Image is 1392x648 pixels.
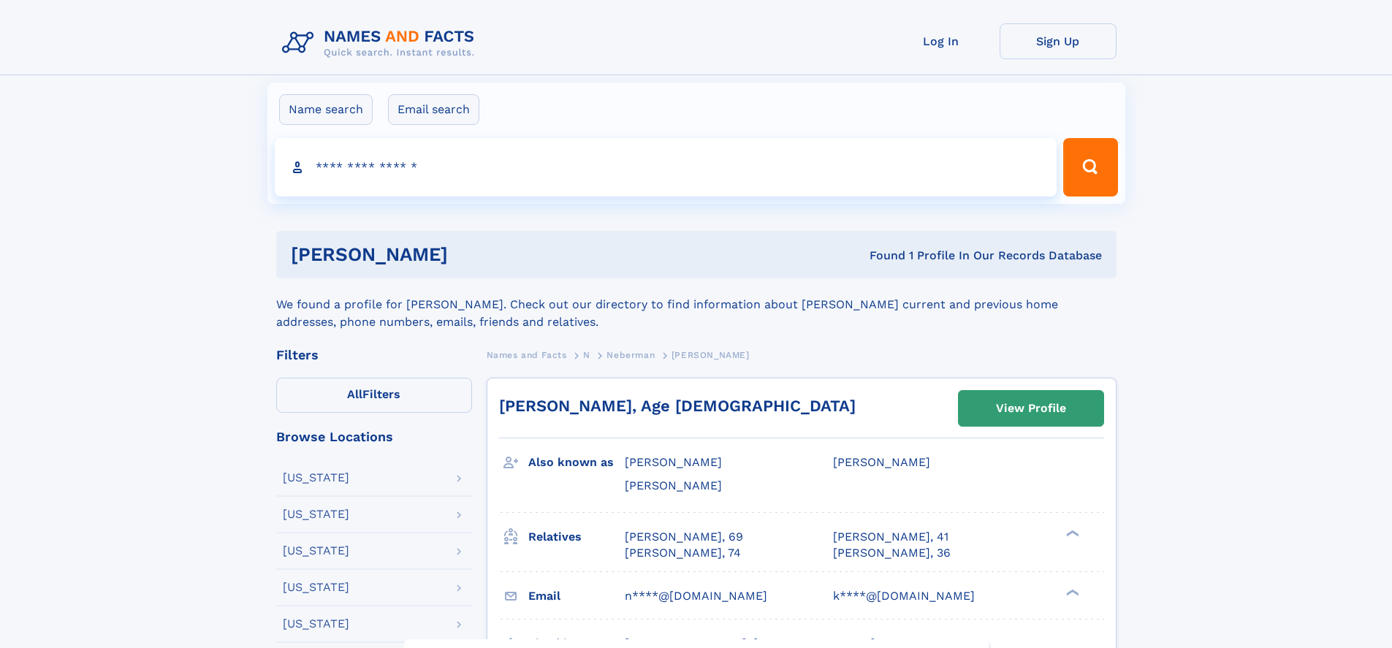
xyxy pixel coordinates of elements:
[283,472,349,484] div: [US_STATE]
[625,479,722,492] span: [PERSON_NAME]
[658,248,1102,264] div: Found 1 Profile In Our Records Database
[583,350,590,360] span: N
[1062,587,1080,597] div: ❯
[276,430,472,443] div: Browse Locations
[625,545,741,561] a: [PERSON_NAME], 74
[833,455,930,469] span: [PERSON_NAME]
[276,278,1117,331] div: We found a profile for [PERSON_NAME]. Check out our directory to find information about [PERSON_N...
[959,391,1103,426] a: View Profile
[583,346,590,364] a: N
[883,23,1000,59] a: Log In
[388,94,479,125] label: Email search
[275,138,1057,197] input: search input
[283,508,349,520] div: [US_STATE]
[528,525,625,549] h3: Relatives
[499,397,856,415] a: [PERSON_NAME], Age [DEMOGRAPHIC_DATA]
[606,350,655,360] span: Neberman
[833,545,951,561] a: [PERSON_NAME], 36
[283,582,349,593] div: [US_STATE]
[487,346,567,364] a: Names and Facts
[606,346,655,364] a: Neberman
[625,455,722,469] span: [PERSON_NAME]
[625,529,743,545] a: [PERSON_NAME], 69
[528,584,625,609] h3: Email
[996,392,1066,425] div: View Profile
[833,529,948,545] a: [PERSON_NAME], 41
[276,348,472,362] div: Filters
[283,618,349,630] div: [US_STATE]
[347,387,362,401] span: All
[672,350,750,360] span: [PERSON_NAME]
[279,94,373,125] label: Name search
[1062,528,1080,538] div: ❯
[276,378,472,413] label: Filters
[1000,23,1117,59] a: Sign Up
[1063,138,1117,197] button: Search Button
[291,245,659,264] h1: [PERSON_NAME]
[528,450,625,475] h3: Also known as
[283,545,349,557] div: [US_STATE]
[276,23,487,63] img: Logo Names and Facts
